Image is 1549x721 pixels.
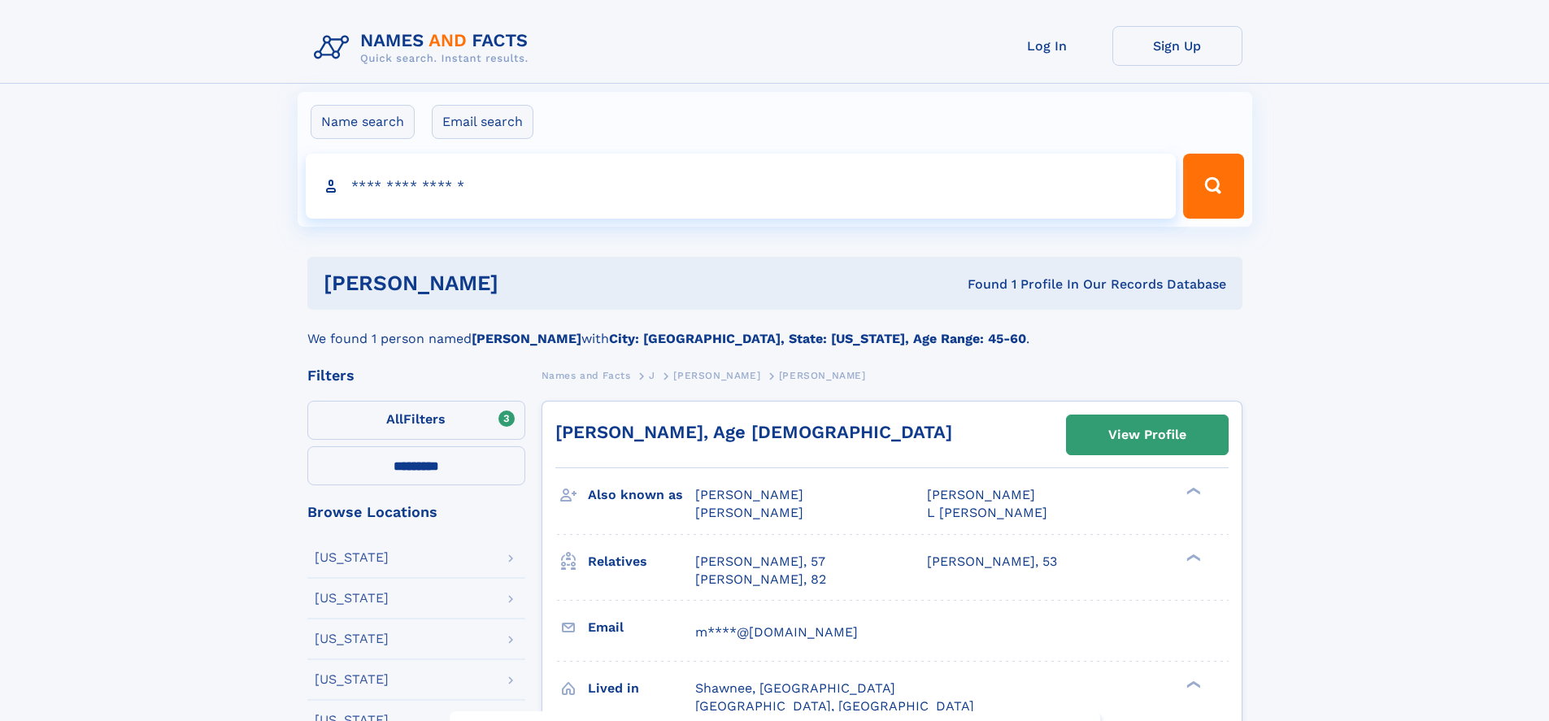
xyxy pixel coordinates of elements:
div: ❯ [1182,486,1202,497]
span: [PERSON_NAME] [927,487,1035,502]
a: [PERSON_NAME], 53 [927,553,1057,571]
div: Browse Locations [307,505,525,519]
span: J [649,370,655,381]
span: L [PERSON_NAME] [927,505,1047,520]
div: Found 1 Profile In Our Records Database [733,276,1226,293]
h1: [PERSON_NAME] [324,273,733,293]
span: All [386,411,403,427]
div: [US_STATE] [315,673,389,686]
label: Name search [311,105,415,139]
a: [PERSON_NAME], 57 [695,553,825,571]
div: ❯ [1182,552,1202,562]
h3: Email [588,614,695,641]
b: City: [GEOGRAPHIC_DATA], State: [US_STATE], Age Range: 45-60 [609,331,1026,346]
h3: Relatives [588,548,695,575]
a: Names and Facts [542,365,631,385]
div: Filters [307,368,525,383]
div: [US_STATE] [315,632,389,645]
span: [GEOGRAPHIC_DATA], [GEOGRAPHIC_DATA] [695,698,974,714]
b: [PERSON_NAME] [472,331,581,346]
button: Search Button [1183,154,1243,219]
h3: Also known as [588,481,695,509]
a: J [649,365,655,385]
div: ❯ [1182,679,1202,689]
div: View Profile [1108,416,1186,454]
span: [PERSON_NAME] [673,370,760,381]
span: [PERSON_NAME] [779,370,866,381]
a: View Profile [1067,415,1228,454]
input: search input [306,154,1177,219]
span: [PERSON_NAME] [695,505,803,520]
label: Filters [307,401,525,440]
div: [US_STATE] [315,592,389,605]
a: Sign Up [1112,26,1242,66]
a: [PERSON_NAME], 82 [695,571,826,589]
label: Email search [432,105,533,139]
a: Log In [982,26,1112,66]
div: [US_STATE] [315,551,389,564]
span: [PERSON_NAME] [695,487,803,502]
img: Logo Names and Facts [307,26,542,70]
a: [PERSON_NAME] [673,365,760,385]
a: [PERSON_NAME], Age [DEMOGRAPHIC_DATA] [555,422,952,442]
div: We found 1 person named with . [307,310,1242,349]
span: Shawnee, [GEOGRAPHIC_DATA] [695,680,895,696]
h3: Lived in [588,675,695,702]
